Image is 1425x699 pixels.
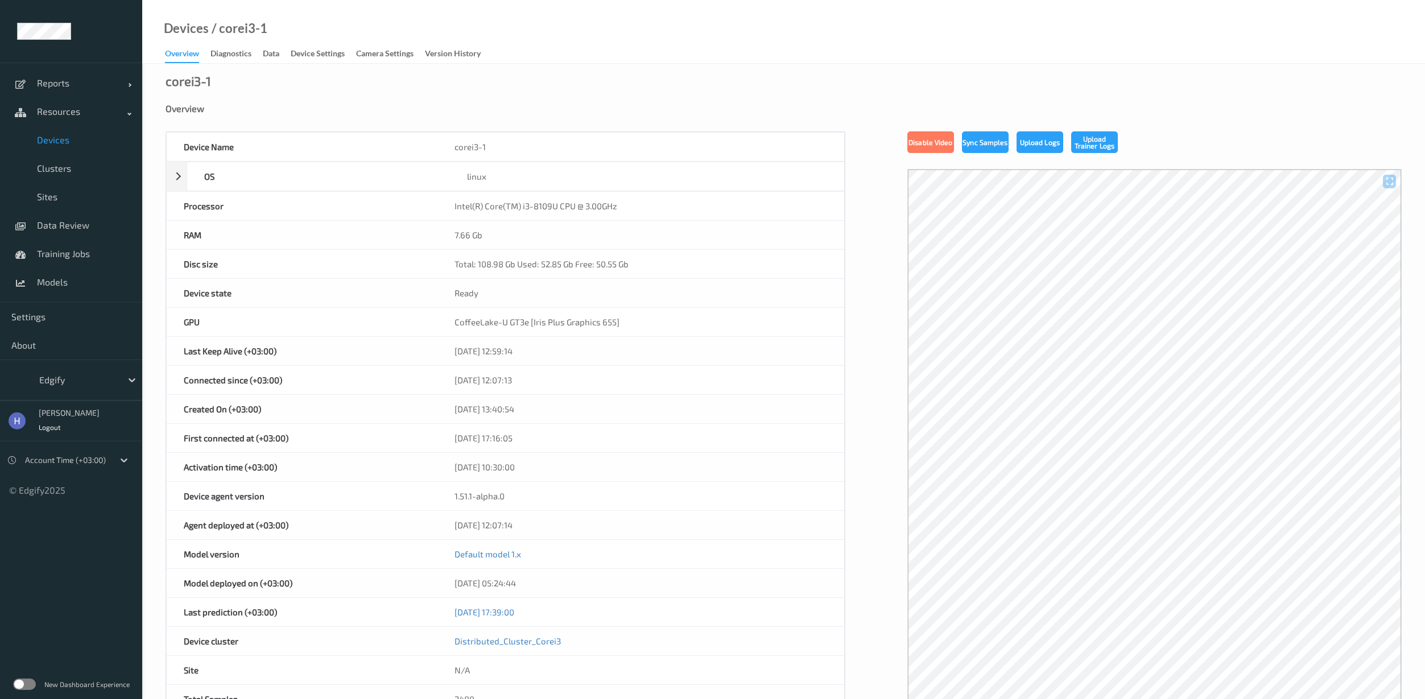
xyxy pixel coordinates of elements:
[263,46,291,62] a: Data
[167,627,437,655] div: Device cluster
[437,250,844,278] div: Total: 108.98 Gb Used: 52.85 Gb Free: 50.55 Gb
[962,131,1009,153] button: Sync Samples
[437,511,844,539] div: [DATE] 12:07:14
[167,192,437,220] div: Processor
[437,656,844,684] div: N/A
[425,48,481,62] div: Version History
[437,482,844,510] div: 1.51.1-alpha.0
[1071,131,1118,153] button: Upload Trainer Logs
[167,424,437,452] div: First connected at (+03:00)
[167,279,437,307] div: Device state
[166,162,845,191] div: OSlinux
[210,46,263,62] a: Diagnostics
[356,46,425,62] a: Camera Settings
[1017,131,1063,153] button: Upload Logs
[164,23,209,34] a: Devices
[291,46,356,62] a: Device Settings
[907,131,954,153] button: Disable Video
[455,549,521,559] a: Default model 1.x
[455,607,514,617] a: [DATE] 17:39:00
[210,48,251,62] div: Diagnostics
[166,103,1402,114] div: Overview
[437,366,844,394] div: [DATE] 12:07:13
[437,569,844,597] div: [DATE] 05:24:44
[437,337,844,365] div: [DATE] 12:59:14
[167,337,437,365] div: Last Keep Alive (+03:00)
[437,279,844,307] div: Ready
[209,23,267,34] div: / corei3-1
[167,221,437,249] div: RAM
[291,48,345,62] div: Device Settings
[437,395,844,423] div: [DATE] 13:40:54
[437,453,844,481] div: [DATE] 10:30:00
[165,48,199,63] div: Overview
[263,48,279,62] div: Data
[167,308,437,336] div: GPU
[167,366,437,394] div: Connected since (+03:00)
[455,636,561,646] a: Distributed_Cluster_Corei3
[425,46,492,62] a: Version History
[167,482,437,510] div: Device agent version
[166,75,211,86] div: corei3-1
[167,598,437,626] div: Last prediction (+03:00)
[450,162,844,191] div: linux
[167,250,437,278] div: Disc size
[437,133,844,161] div: corei3-1
[167,511,437,539] div: Agent deployed at (+03:00)
[167,133,437,161] div: Device Name
[167,453,437,481] div: Activation time (+03:00)
[167,395,437,423] div: Created On (+03:00)
[356,48,414,62] div: Camera Settings
[167,540,437,568] div: Model version
[187,162,450,191] div: OS
[165,46,210,63] a: Overview
[437,308,844,336] div: CoffeeLake-U GT3e [Iris Plus Graphics 655]
[167,656,437,684] div: Site
[437,192,844,220] div: Intel(R) Core(TM) i3-8109U CPU @ 3.00GHz
[167,569,437,597] div: Model deployed on (+03:00)
[437,221,844,249] div: 7.66 Gb
[437,424,844,452] div: [DATE] 17:16:05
